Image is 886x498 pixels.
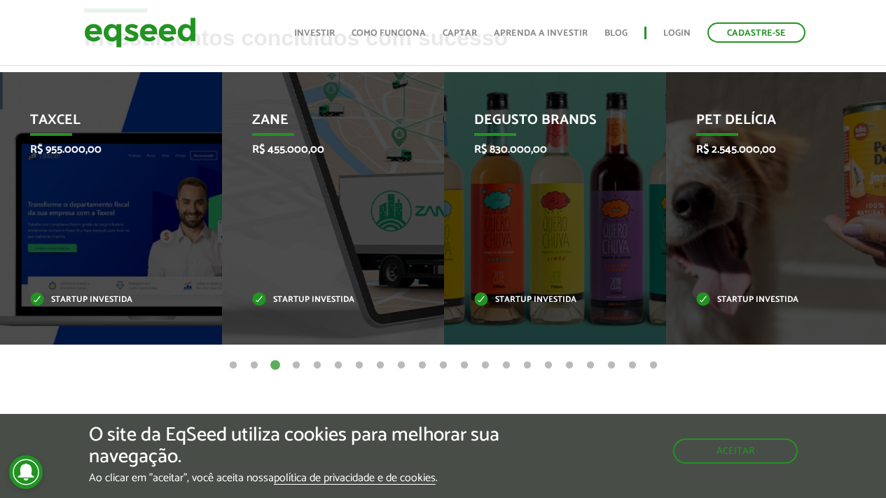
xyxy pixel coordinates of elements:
h5: O site da EqSeed utiliza cookies para melhorar sua navegação. [89,424,514,468]
button: 18 of 21 [583,359,597,373]
button: 20 of 21 [625,359,639,373]
p: R$ 955.000,00 [30,143,171,156]
button: 9 of 21 [394,359,408,373]
button: 1 of 21 [226,359,240,373]
a: Como funciona [352,29,426,38]
p: Taxcel [30,112,171,136]
button: 17 of 21 [562,359,576,373]
button: 8 of 21 [373,359,387,373]
a: Aprenda a investir [494,29,588,38]
button: 5 of 21 [310,359,324,373]
button: 2 of 21 [247,359,261,373]
p: Ao clicar em "aceitar", você aceita nossa . [89,471,514,485]
button: 12 of 21 [457,359,471,373]
a: Login [663,29,691,38]
button: 13 of 21 [478,359,492,373]
a: Blog [604,29,628,38]
button: 11 of 21 [436,359,450,373]
button: 21 of 21 [646,359,660,373]
button: 3 of 21 [268,359,282,373]
button: 16 of 21 [541,359,555,373]
p: R$ 830.000,00 [474,143,615,156]
p: Zane [252,112,393,136]
a: Captar [443,29,477,38]
button: Aceitar [673,438,798,464]
p: Pet Delícia [696,112,837,136]
button: 7 of 21 [352,359,366,373]
a: política de privacidade e de cookies [274,473,436,485]
button: 6 of 21 [331,359,345,373]
button: 15 of 21 [520,359,534,373]
a: Investir [294,29,335,38]
p: R$ 2.545.000,00 [696,143,837,156]
img: EqSeed [84,14,196,51]
button: 19 of 21 [604,359,618,373]
a: Cadastre-se [707,22,805,43]
p: Startup investida [696,296,837,304]
p: Startup investida [252,296,393,304]
button: 4 of 21 [289,359,303,373]
p: Degusto Brands [474,112,615,136]
button: 14 of 21 [499,359,513,373]
p: Startup investida [474,296,615,304]
p: Startup investida [30,296,171,304]
p: R$ 455.000,00 [252,143,393,156]
button: 10 of 21 [415,359,429,373]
